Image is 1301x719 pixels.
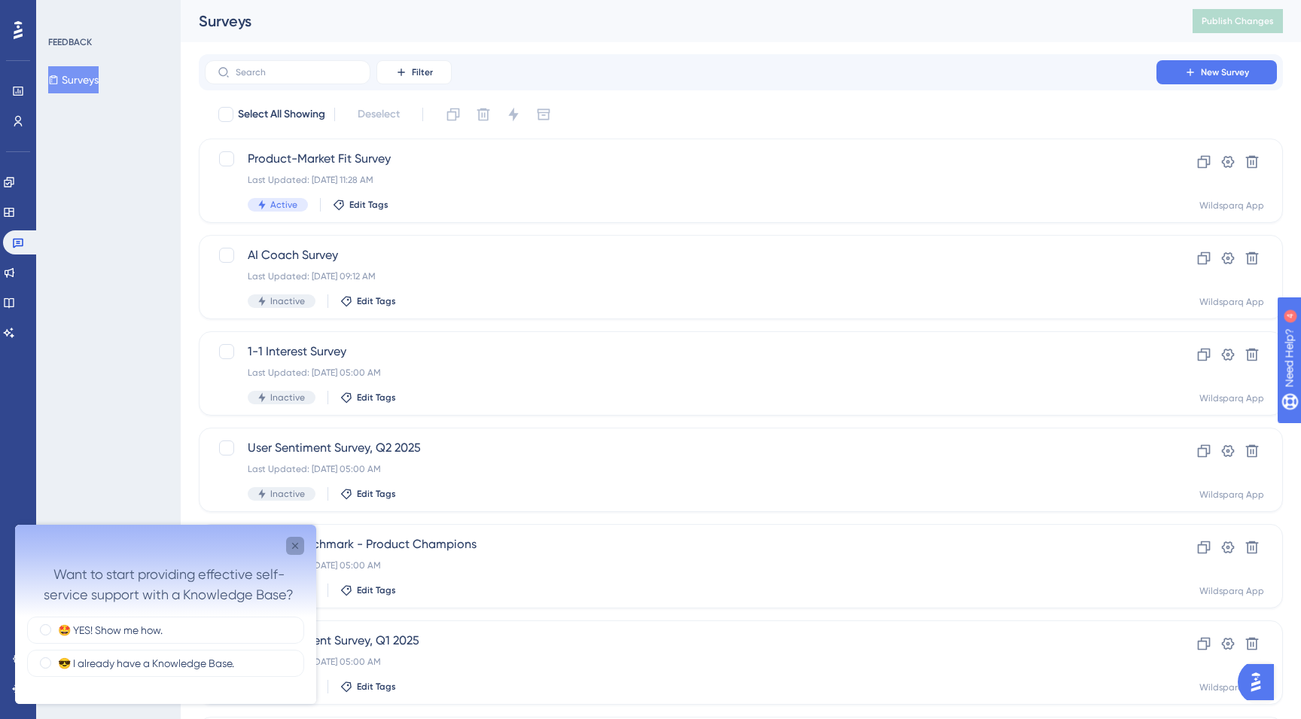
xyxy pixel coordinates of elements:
[248,439,1114,457] span: User Sentiment Survey, Q2 2025
[340,295,396,307] button: Edit Tags
[1199,681,1264,693] div: Wildsparq App
[357,681,396,693] span: Edit Tags
[105,8,109,20] div: 4
[238,105,325,123] span: Select All Showing
[349,199,388,211] span: Edit Tags
[270,199,297,211] span: Active
[357,584,396,596] span: Edit Tags
[248,270,1114,282] div: Last Updated: [DATE] 09:12 AM
[35,4,94,22] span: Need Help?
[1201,66,1249,78] span: New Survey
[1199,296,1264,308] div: Wildsparq App
[15,525,316,704] iframe: UserGuiding Survey
[357,295,396,307] span: Edit Tags
[48,36,92,48] div: FEEDBACK
[1238,660,1283,705] iframe: UserGuiding AI Assistant Launcher
[357,391,396,404] span: Edit Tags
[340,488,396,500] button: Edit Tags
[344,101,413,128] button: Deselect
[248,559,1114,571] div: Last Updated: [DATE] 05:00 AM
[248,535,1114,553] span: Culture Benchmark - Product Champions
[248,367,1114,379] div: Last Updated: [DATE] 05:00 AM
[248,174,1114,186] div: Last Updated: [DATE] 11:28 AM
[1193,9,1283,33] button: Publish Changes
[333,199,388,211] button: Edit Tags
[270,391,305,404] span: Inactive
[1156,60,1277,84] button: New Survey
[248,343,1114,361] span: 1-1 Interest Survey
[1199,585,1264,597] div: Wildsparq App
[248,150,1114,168] span: Product-Market Fit Survey
[1199,489,1264,501] div: Wildsparq App
[412,66,433,78] span: Filter
[1199,392,1264,404] div: Wildsparq App
[199,11,1155,32] div: Surveys
[248,463,1114,475] div: Last Updated: [DATE] 05:00 AM
[248,656,1114,668] div: Last Updated: [DATE] 05:00 AM
[358,105,400,123] span: Deselect
[248,246,1114,264] span: AI Coach Survey
[270,295,305,307] span: Inactive
[376,60,452,84] button: Filter
[48,66,99,93] button: Surveys
[340,584,396,596] button: Edit Tags
[236,67,358,78] input: Search
[248,632,1114,650] span: User Sentiment Survey, Q1 2025
[1199,200,1264,212] div: Wildsparq App
[1202,15,1274,27] span: Publish Changes
[340,681,396,693] button: Edit Tags
[340,391,396,404] button: Edit Tags
[270,488,305,500] span: Inactive
[357,488,396,500] span: Edit Tags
